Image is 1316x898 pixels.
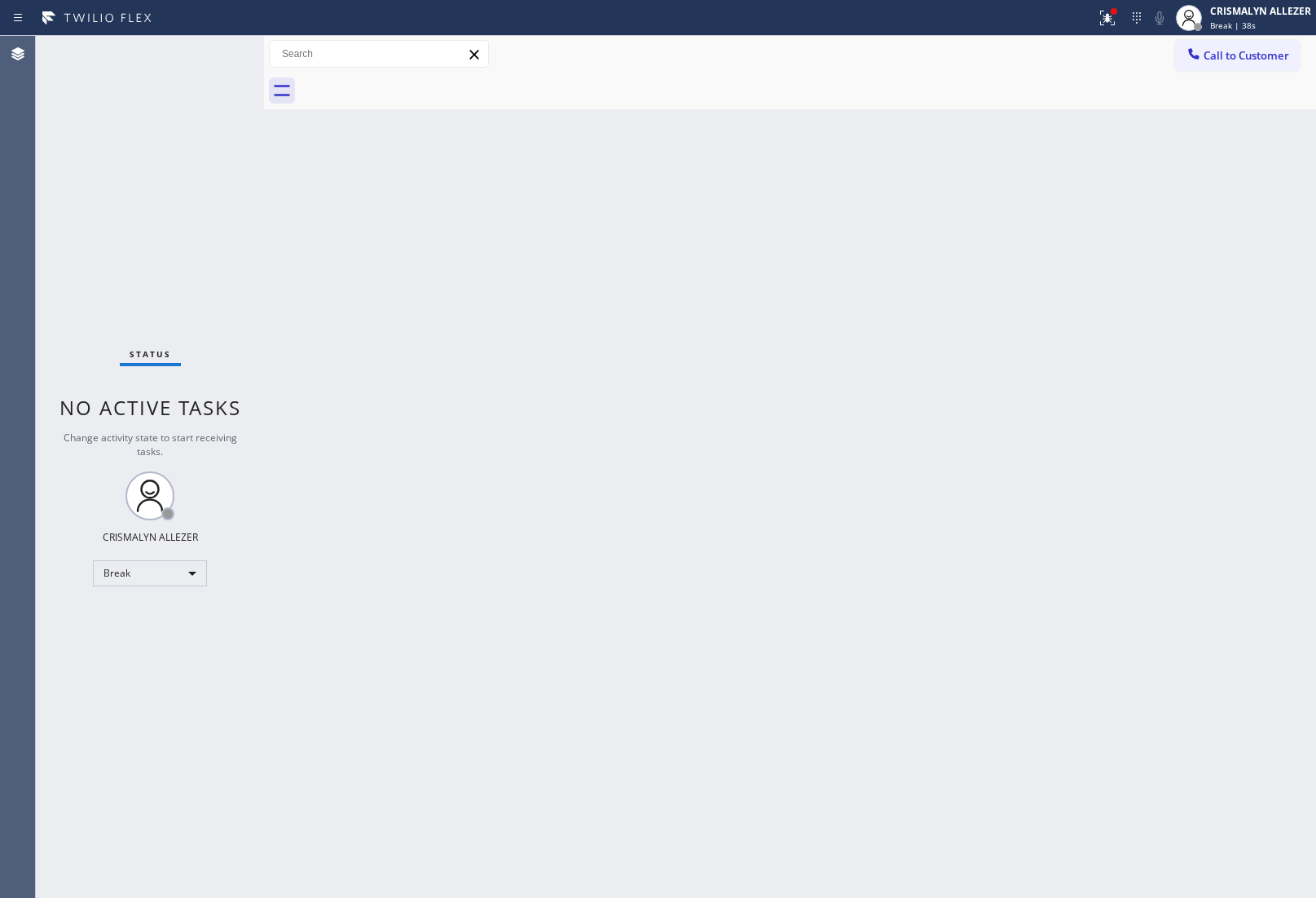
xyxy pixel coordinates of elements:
span: Status [130,348,171,360]
span: No active tasks [59,394,241,421]
span: Call to Customer [1204,48,1289,63]
div: CRISMALYN ALLEZER [1210,4,1311,18]
button: Call to Customer [1175,40,1300,71]
span: Change activity state to start receiving tasks. [64,431,237,458]
div: CRISMALYN ALLEZER [103,530,198,544]
button: Mute [1148,7,1171,29]
span: Break | 38s [1210,20,1256,31]
div: Break [93,560,207,586]
input: Search [270,41,488,67]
